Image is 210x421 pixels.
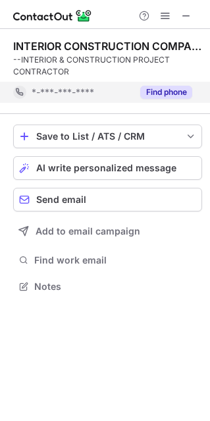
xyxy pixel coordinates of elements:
[13,54,202,78] div: --INTERIOR & CONSTRUCTION PROJECT CONTRACTOR
[36,163,176,173] span: AI write personalized message
[140,86,192,99] button: Reveal Button
[13,156,202,180] button: AI write personalized message
[36,226,140,237] span: Add to email campaign
[13,219,202,243] button: Add to email campaign
[13,125,202,148] button: save-profile-one-click
[36,131,179,142] div: Save to List / ATS / CRM
[13,188,202,211] button: Send email
[13,277,202,296] button: Notes
[13,8,92,24] img: ContactOut v5.3.10
[13,40,202,53] div: INTERIOR CONSTRUCTION COMPANY TURNKEY PROJECT CONTRACTOR
[34,281,197,293] span: Notes
[13,251,202,269] button: Find work email
[34,254,197,266] span: Find work email
[36,194,86,205] span: Send email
